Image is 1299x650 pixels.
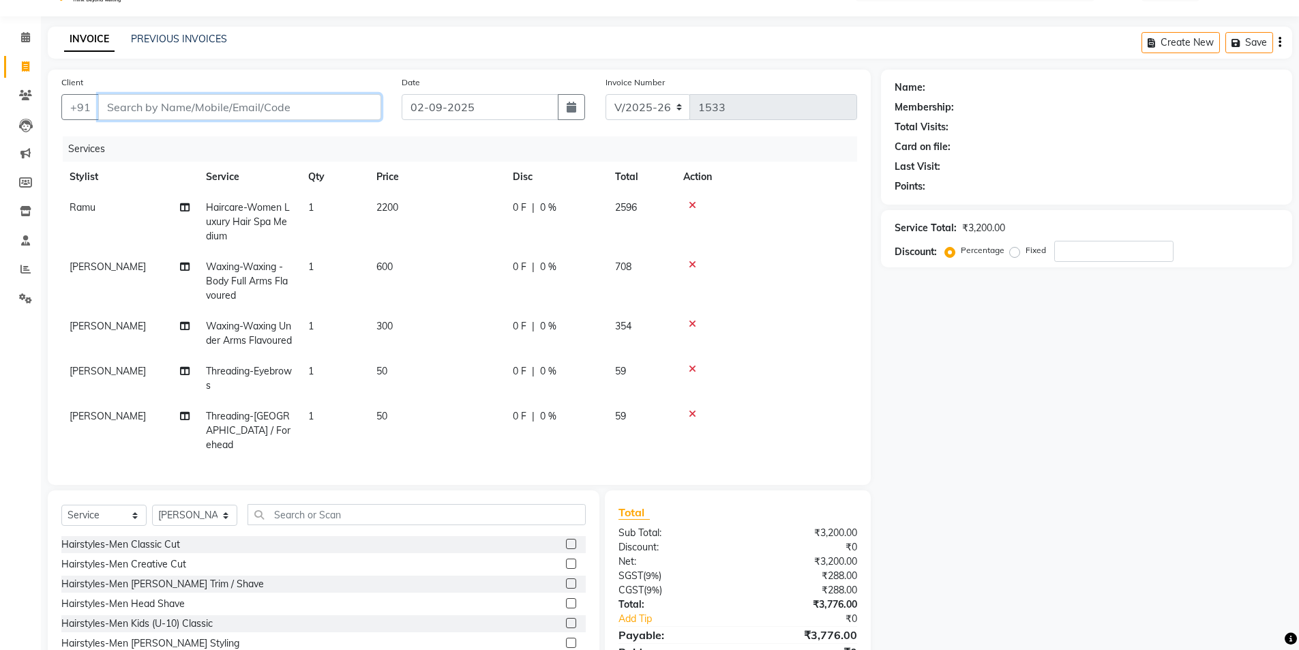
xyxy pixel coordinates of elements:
span: Haircare-Women Luxury Hair Spa Medium [206,201,290,242]
button: Save [1225,32,1273,53]
span: 300 [376,320,393,332]
span: [PERSON_NAME] [70,365,146,377]
input: Search by Name/Mobile/Email/Code [98,94,381,120]
span: 50 [376,365,387,377]
div: ₹3,776.00 [738,627,867,643]
span: [PERSON_NAME] [70,320,146,332]
th: Qty [300,162,368,192]
span: 1 [308,261,314,273]
span: 1 [308,320,314,332]
th: Price [368,162,505,192]
span: Threading-Eyebrows [206,365,292,392]
th: Action [675,162,857,192]
span: Total [618,505,650,520]
span: 0 F [513,201,526,215]
div: Hairstyles-Men Classic Cut [61,537,180,552]
label: Invoice Number [606,76,665,89]
div: Service Total: [895,221,957,235]
span: 9% [646,585,659,595]
div: Sub Total: [608,526,738,540]
div: ₹0 [760,612,867,626]
span: 600 [376,261,393,273]
div: Card on file: [895,140,951,154]
div: Name: [895,80,925,95]
span: Threading-[GEOGRAPHIC_DATA] / Forehead [206,410,290,451]
span: 0 F [513,409,526,424]
label: Client [61,76,83,89]
div: ₹0 [738,540,867,555]
span: 0 % [540,409,556,424]
a: Add Tip [608,612,759,626]
label: Percentage [961,244,1004,256]
span: 0 F [513,364,526,379]
div: Net: [608,555,738,569]
span: Waxing-Waxing - Body Full Arms Flavoured [206,261,288,301]
span: 50 [376,410,387,422]
button: Create New [1141,32,1220,53]
div: Services [63,136,867,162]
label: Fixed [1026,244,1046,256]
span: | [532,201,535,215]
div: ( ) [608,569,738,583]
div: Discount: [608,540,738,555]
span: 2200 [376,201,398,213]
span: CGST [618,584,644,596]
span: 59 [615,410,626,422]
th: Total [607,162,675,192]
div: ₹3,200.00 [738,526,867,540]
span: 0 % [540,260,556,274]
div: Hairstyles-Men [PERSON_NAME] Trim / Shave [61,577,264,591]
span: 0 % [540,364,556,379]
div: ( ) [608,583,738,597]
div: ₹3,200.00 [962,221,1005,235]
div: Last Visit: [895,160,940,174]
div: ₹3,776.00 [738,597,867,612]
div: ₹288.00 [738,569,867,583]
div: ₹288.00 [738,583,867,597]
span: Waxing-Waxing Under Arms Flavoured [206,320,292,346]
button: +91 [61,94,100,120]
div: Membership: [895,100,954,115]
div: Discount: [895,245,937,259]
div: Hairstyles-Men Creative Cut [61,557,186,572]
span: [PERSON_NAME] [70,261,146,273]
span: 1 [308,410,314,422]
span: 2596 [615,201,637,213]
span: 0 % [540,319,556,334]
div: Hairstyles-Men Head Shave [61,597,185,611]
span: 0 % [540,201,556,215]
span: | [532,260,535,274]
span: 0 F [513,260,526,274]
a: PREVIOUS INVOICES [131,33,227,45]
span: 354 [615,320,631,332]
label: Date [402,76,420,89]
input: Search or Scan [248,504,586,525]
span: | [532,364,535,379]
span: | [532,319,535,334]
th: Disc [505,162,607,192]
span: [PERSON_NAME] [70,410,146,422]
th: Service [198,162,300,192]
th: Stylist [61,162,198,192]
span: 9% [646,570,659,581]
span: Ramu [70,201,95,213]
span: | [532,409,535,424]
span: 1 [308,201,314,213]
span: 708 [615,261,631,273]
div: Total Visits: [895,120,949,134]
span: SGST [618,570,643,582]
div: Payable: [608,627,738,643]
span: 0 F [513,319,526,334]
div: Hairstyles-Men Kids (U-10) Classic [61,617,213,631]
div: Points: [895,179,925,194]
div: ₹3,200.00 [738,555,867,569]
span: 1 [308,365,314,377]
a: INVOICE [64,27,115,52]
span: 59 [615,365,626,377]
div: Total: [608,597,738,612]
